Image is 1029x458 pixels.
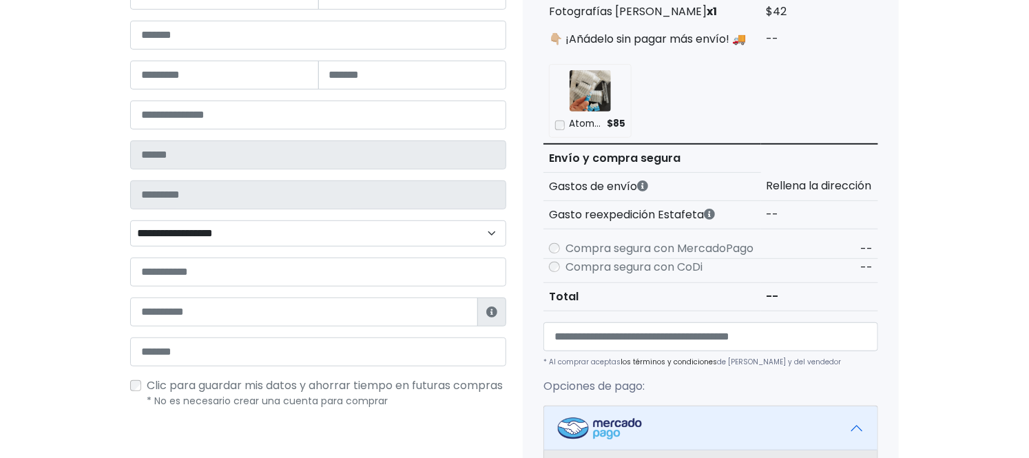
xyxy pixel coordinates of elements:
[543,25,761,53] td: 👇🏼 ¡Añádelo sin pagar más envío! 🚚
[761,172,878,200] td: Rellena la dirección
[707,3,717,19] strong: x1
[860,260,873,275] span: --
[543,200,761,229] th: Gasto reexpedición Estafeta
[147,394,506,408] p: * No es necesario crear una cuenta para comprar
[565,240,753,257] label: Compra segura con MercadoPago
[147,377,503,393] span: Clic para guardar mis datos y ahorrar tiempo en futuras compras
[607,117,625,131] span: $85
[543,172,761,200] th: Gastos de envío
[543,357,878,367] p: * Al comprar aceptas de [PERSON_NAME] y del vendedor
[860,241,873,257] span: --
[558,417,642,439] img: Mercadopago Logo
[570,70,611,112] img: Atomizador Bolsillo 10 ml
[761,282,878,311] td: --
[621,357,717,367] a: los términos y condiciones
[486,306,497,318] i: Estafeta lo usará para ponerse en contacto en caso de tener algún problema con el envío
[637,180,648,191] i: Los gastos de envío dependen de códigos postales. ¡Te puedes llevar más productos en un solo envío !
[543,282,761,311] th: Total
[543,378,878,395] p: Opciones de pago:
[569,117,603,131] p: Atomizador Bolsillo 10 ml
[761,25,878,53] td: --
[704,209,715,220] i: Estafeta cobra este monto extra por ser un CP de difícil acceso
[761,200,878,229] td: --
[565,259,703,275] label: Compra segura con CoDi
[543,144,761,173] th: Envío y compra segura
